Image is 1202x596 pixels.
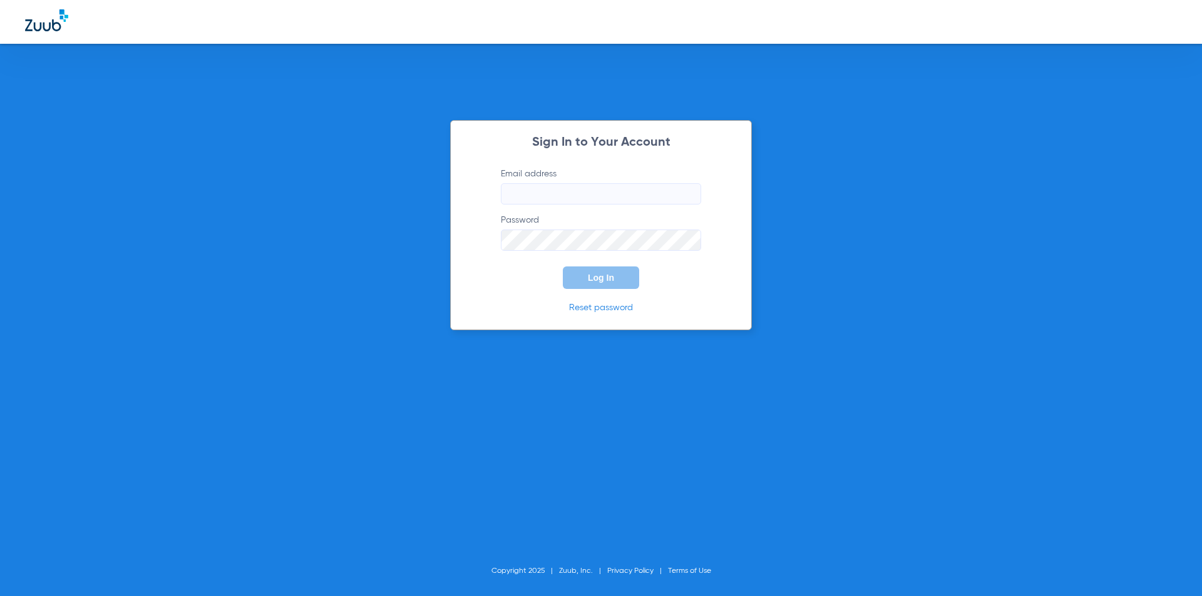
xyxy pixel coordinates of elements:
[668,567,711,575] a: Terms of Use
[559,565,607,577] li: Zuub, Inc.
[491,565,559,577] li: Copyright 2025
[501,168,701,205] label: Email address
[25,9,68,31] img: Zuub Logo
[501,214,701,251] label: Password
[501,183,701,205] input: Email address
[588,273,614,283] span: Log In
[563,266,639,289] button: Log In
[482,136,720,149] h2: Sign In to Your Account
[501,230,701,251] input: Password
[569,303,633,312] a: Reset password
[607,567,654,575] a: Privacy Policy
